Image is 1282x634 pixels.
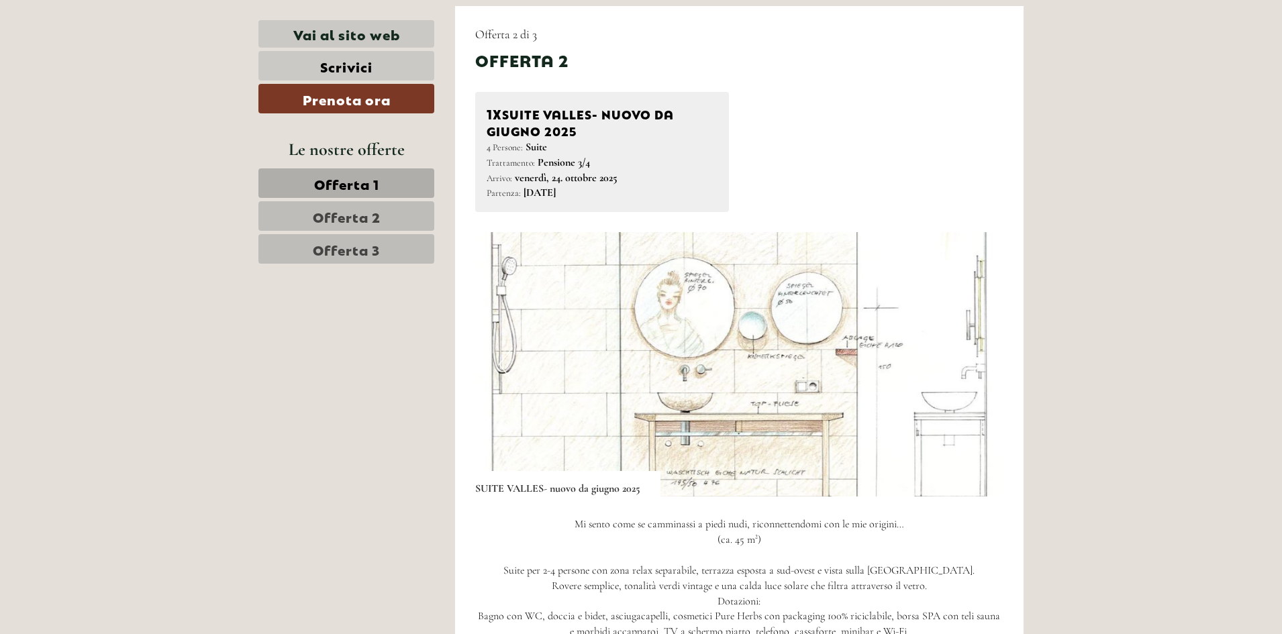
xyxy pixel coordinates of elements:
a: Prenota ora [258,84,434,113]
small: 16:21 [20,65,179,74]
img: image [475,232,1004,496]
div: [GEOGRAPHIC_DATA] [20,39,179,50]
b: Pensione 3/4 [538,156,590,169]
div: Le nostre offerte [258,137,434,162]
small: Arrivo: [487,172,512,184]
small: 4 Persone: [487,142,523,153]
button: Next [966,348,980,381]
div: Offerta 2 [475,48,569,71]
b: venerdì, 24. ottobre 2025 [515,171,618,184]
div: giovedì [235,10,294,33]
span: Offerta 1 [314,174,379,193]
a: Scrivici [258,51,434,81]
a: Vai al sito web [258,20,434,48]
div: SUITE VALLES- nuovo da giugno 2025 [475,471,660,496]
button: Previous [499,348,513,381]
small: Partenza: [487,187,521,199]
span: Offerta 2 [313,207,381,225]
span: Offerta 2 di 3 [475,27,537,42]
button: Invia [450,348,529,377]
b: Suite [526,140,547,154]
div: SUITE VALLES- nuovo da giugno 2025 [487,103,718,140]
b: [DATE] [524,186,556,199]
div: Buon giorno, come possiamo aiutarla? [10,36,186,77]
b: 1x [487,103,502,122]
span: Offerta 3 [313,240,380,258]
small: Trattamento: [487,157,535,168]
